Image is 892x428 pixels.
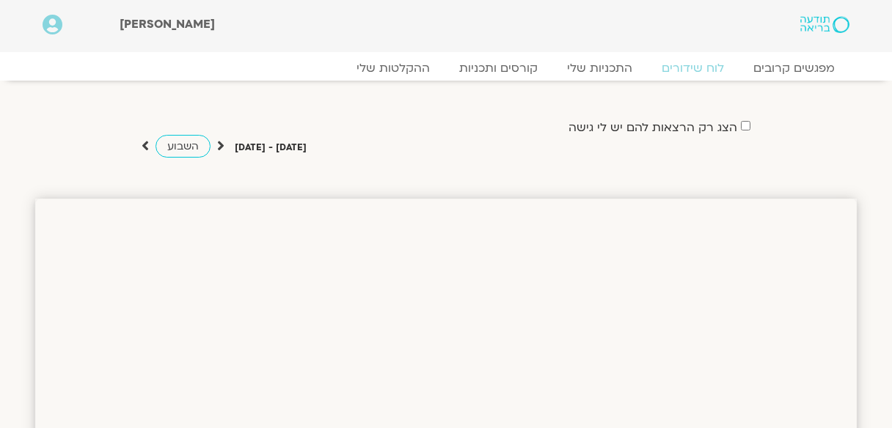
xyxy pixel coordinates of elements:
[739,61,849,75] a: מפגשים קרובים
[43,61,849,75] nav: Menu
[569,121,737,134] label: הצג רק הרצאות להם יש לי גישה
[167,139,199,153] span: השבוע
[120,16,215,32] span: [PERSON_NAME]
[342,61,445,75] a: ההקלטות שלי
[552,61,647,75] a: התכניות שלי
[445,61,552,75] a: קורסים ותכניות
[235,140,307,155] p: [DATE] - [DATE]
[647,61,739,75] a: לוח שידורים
[156,135,211,158] a: השבוע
